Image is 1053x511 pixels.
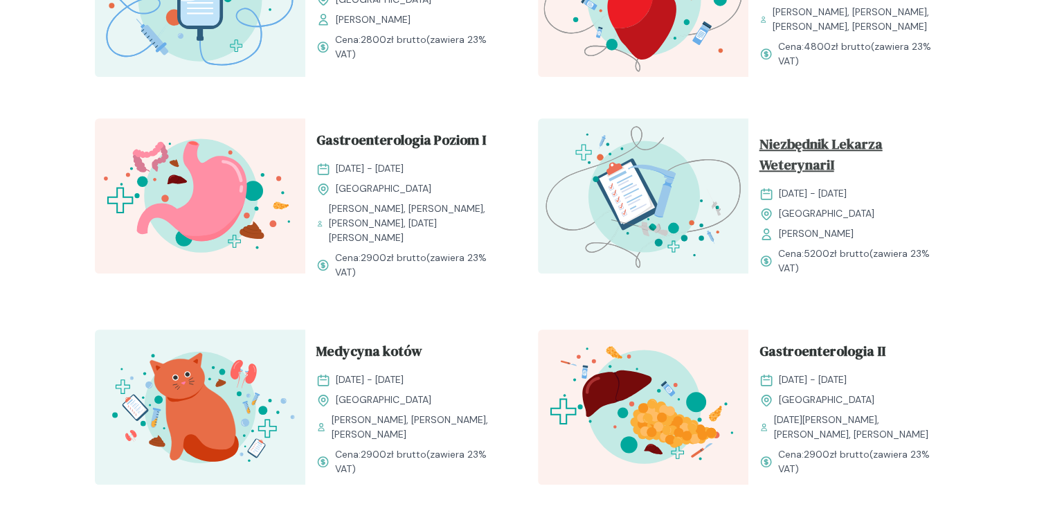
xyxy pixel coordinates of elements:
[778,447,948,476] span: Cena: (zawiera 23% VAT)
[336,12,411,27] span: [PERSON_NAME]
[335,33,505,62] span: Cena: (zawiera 23% VAT)
[335,447,505,476] span: Cena: (zawiera 23% VAT)
[804,40,871,53] span: 4800 zł brutto
[538,118,748,274] img: aHe4VUMqNJQqH-M0_ProcMH_T.svg
[316,129,505,156] a: Gastroenterologia Poziom I
[336,393,431,407] span: [GEOGRAPHIC_DATA]
[336,181,431,196] span: [GEOGRAPHIC_DATA]
[759,134,948,181] a: Niezbędnik Lekarza WeterynariI
[336,373,404,387] span: [DATE] - [DATE]
[778,246,948,276] span: Cena: (zawiera 23% VAT)
[361,251,426,264] span: 2900 zł brutto
[759,341,948,367] a: Gastroenterologia II
[779,393,874,407] span: [GEOGRAPHIC_DATA]
[774,413,948,442] span: [DATE][PERSON_NAME], [PERSON_NAME], [PERSON_NAME]
[332,413,504,442] span: [PERSON_NAME], [PERSON_NAME], [PERSON_NAME]
[336,161,404,176] span: [DATE] - [DATE]
[316,341,422,367] span: Medycyna kotów
[329,201,505,245] span: [PERSON_NAME], [PERSON_NAME], [PERSON_NAME], [DATE][PERSON_NAME]
[779,206,874,221] span: [GEOGRAPHIC_DATA]
[778,39,948,69] span: Cena: (zawiera 23% VAT)
[804,448,870,460] span: 2900 zł brutto
[95,118,305,274] img: Zpbdlx5LeNNTxNvT_GastroI_T.svg
[316,341,505,367] a: Medycyna kotów
[773,5,948,34] span: [PERSON_NAME], [PERSON_NAME], [PERSON_NAME], [PERSON_NAME]
[335,251,505,280] span: Cena: (zawiera 23% VAT)
[95,330,305,485] img: aHfQZEMqNJQqH-e8_MedKot_T.svg
[779,186,847,201] span: [DATE] - [DATE]
[538,330,748,485] img: ZxkxEIF3NbkBX8eR_GastroII_T.svg
[361,448,426,460] span: 2900 zł brutto
[779,373,847,387] span: [DATE] - [DATE]
[759,341,885,367] span: Gastroenterologia II
[316,129,486,156] span: Gastroenterologia Poziom I
[779,226,854,241] span: [PERSON_NAME]
[804,247,870,260] span: 5200 zł brutto
[361,33,426,46] span: 2800 zł brutto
